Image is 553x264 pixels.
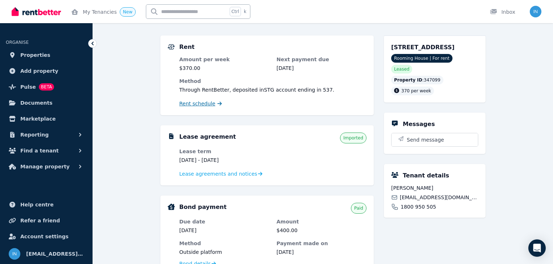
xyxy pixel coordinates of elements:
img: info@museliving.com.au [530,6,541,17]
h5: Messages [403,120,435,129]
span: [PERSON_NAME] [391,184,478,192]
span: Add property [20,67,58,75]
span: Properties [20,51,50,59]
span: New [123,9,132,14]
dt: Method [179,77,366,85]
dt: Next payment due [276,56,366,63]
a: Help centre [6,197,87,212]
dt: Amount [276,218,366,225]
dd: Outside platform [179,248,269,256]
span: [STREET_ADDRESS] [391,44,455,51]
dt: Method [179,240,269,247]
span: Find a tenant [20,146,59,155]
span: 1800 950 505 [401,203,436,210]
span: Through RentBetter , deposited in STG account ending in 537 . [179,87,334,93]
span: 370 per week [401,88,431,93]
button: Manage property [6,159,87,174]
a: Documents [6,96,87,110]
dt: Lease term [179,148,269,155]
span: k [244,9,246,14]
a: Marketplace [6,112,87,126]
a: Lease agreements and notices [179,170,262,177]
button: Reporting [6,127,87,142]
span: Send message [407,136,444,143]
span: Help centre [20,200,54,209]
button: Find a tenant [6,143,87,158]
span: [EMAIL_ADDRESS][DOMAIN_NAME] [26,250,84,258]
dd: $400.00 [276,227,366,234]
img: Rental Payments [168,44,175,50]
dd: $370.00 [179,64,269,72]
a: Refer a friend [6,213,87,228]
span: Property ID [394,77,422,83]
h5: Tenant details [403,171,449,180]
img: RentBetter [12,6,61,17]
a: Rent schedule [179,100,222,107]
span: Rent schedule [179,100,215,107]
a: Properties [6,48,87,62]
span: Imported [343,135,363,141]
img: info@museliving.com.au [9,248,20,260]
a: Account settings [6,229,87,244]
span: Account settings [20,232,69,241]
span: BETA [39,83,54,91]
span: Rooming House | For rent [391,54,452,63]
img: Bond Details [168,204,175,210]
h5: Rent [179,43,194,51]
span: [EMAIL_ADDRESS][DOMAIN_NAME] [400,194,478,201]
span: Documents [20,99,53,107]
span: Paid [354,205,363,211]
dt: Amount per week [179,56,269,63]
dt: Due date [179,218,269,225]
span: Refer a friend [20,216,60,225]
div: : 347099 [391,76,443,84]
span: Manage property [20,162,70,171]
span: Marketplace [20,114,56,123]
h5: Lease agreement [179,133,236,141]
h5: Bond payment [179,203,226,211]
span: Ctrl [230,7,241,16]
dd: [DATE] [276,248,366,256]
dd: [DATE] [276,64,366,72]
span: ORGANISE [6,40,29,45]
dt: Payment made on [276,240,366,247]
a: Add property [6,64,87,78]
div: Inbox [490,8,515,16]
div: Open Intercom Messenger [528,239,546,257]
span: Leased [394,66,409,72]
span: Lease agreements and notices [179,170,257,177]
span: Pulse [20,83,36,91]
dd: [DATE] [179,227,269,234]
dd: [DATE] - [DATE] [179,156,269,164]
button: Send message [392,133,478,146]
a: PulseBETA [6,80,87,94]
span: Reporting [20,130,49,139]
